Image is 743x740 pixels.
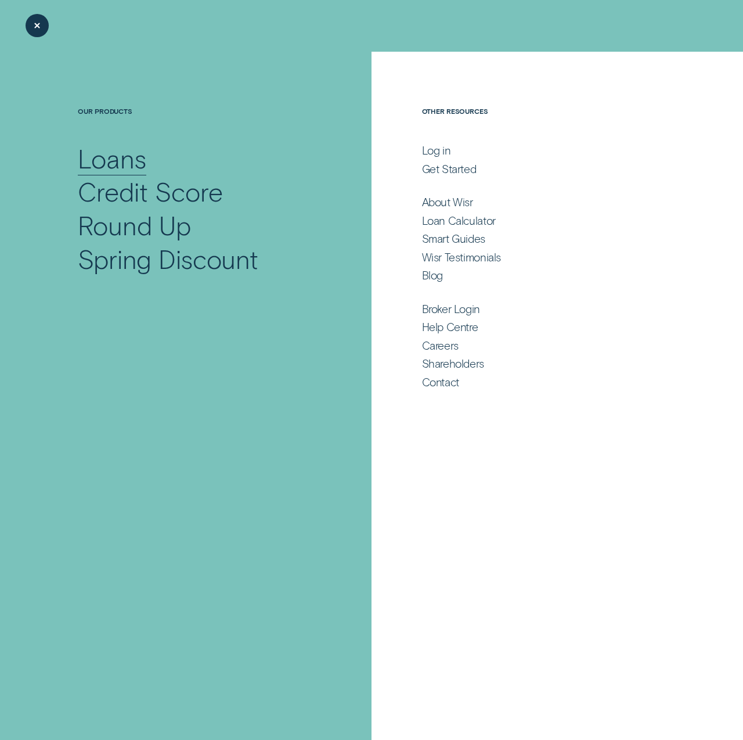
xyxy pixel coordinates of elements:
[422,268,665,282] a: Blog
[422,107,665,142] h4: Other Resources
[78,142,318,175] a: Loans
[422,320,665,334] a: Help Centre
[422,162,477,176] div: Get Started
[78,175,318,209] a: Credit Score
[78,209,190,242] div: Round Up
[422,250,501,264] div: Wisr Testimonials
[422,357,665,371] a: Shareholders
[422,232,485,246] div: Smart Guides
[422,339,665,353] a: Careers
[78,242,258,276] div: Spring Discount
[422,250,665,264] a: Wisr Testimonials
[422,339,459,353] div: Careers
[78,107,318,142] h4: Our Products
[422,302,665,316] a: Broker Login
[422,357,484,371] div: Shareholders
[422,268,443,282] div: Blog
[422,320,478,334] div: Help Centre
[422,214,496,228] div: Loan Calculator
[422,143,451,157] div: Log in
[78,175,222,209] div: Credit Score
[422,375,459,389] div: Contact
[422,195,665,209] a: About Wisr
[78,142,146,175] div: Loans
[422,143,665,157] a: Log in
[422,214,665,228] a: Loan Calculator
[78,242,318,276] a: Spring Discount
[422,375,665,389] a: Contact
[422,302,480,316] div: Broker Login
[422,162,665,176] a: Get Started
[422,195,473,209] div: About Wisr
[422,232,665,246] a: Smart Guides
[78,209,318,242] a: Round Up
[26,14,49,37] button: Close Menu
